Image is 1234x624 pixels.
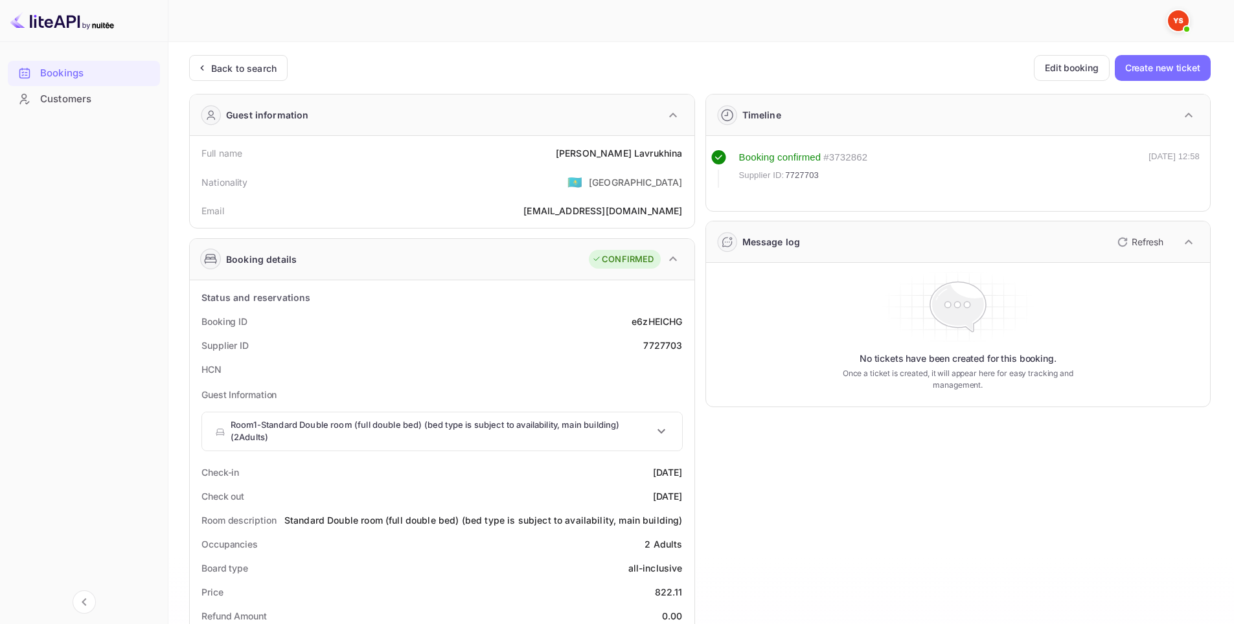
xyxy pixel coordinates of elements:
div: 0.00 [662,609,683,623]
div: 7727703 [643,339,682,352]
p: Guest Information [201,388,683,401]
div: # 3732862 [823,150,867,165]
div: Price [201,585,223,599]
img: Yandex Support [1168,10,1189,31]
div: Room1-Standard Double room (full double bed) (bed type is subject to availability, main building)... [202,412,682,451]
div: [EMAIL_ADDRESS][DOMAIN_NAME] [523,204,682,217]
div: Back to search [211,61,277,75]
div: Supplier ID [201,339,249,352]
div: 2 Adults [645,537,682,551]
div: [PERSON_NAME] Lavrukhina [556,146,683,160]
div: Refund Amount [201,609,267,623]
div: 822.11 [655,585,683,599]
p: Once a ticket is created, it will appear here for easy tracking and management. [822,368,1093,391]
div: Booking details [226,252,297,266]
span: 7727703 [785,169,819,182]
div: Check out [201,489,244,503]
div: Customers [8,87,160,112]
div: Email [201,204,224,217]
div: Timeline [742,108,781,122]
div: Customers [40,92,154,107]
div: all-inclusive [628,561,683,575]
div: Message log [742,235,801,249]
div: e6zHEICHG [632,315,682,328]
button: Refresh [1110,232,1169,252]
div: Bookings [8,61,160,86]
span: United States [567,170,582,194]
div: Board type [201,561,248,575]
a: Bookings [8,61,160,85]
div: Guest information [226,108,309,122]
div: [GEOGRAPHIC_DATA] [589,175,683,189]
div: Status and reservations [201,291,310,304]
div: Bookings [40,66,154,81]
p: Refresh [1132,235,1163,249]
div: [DATE] 12:58 [1148,150,1200,188]
div: CONFIRMED [592,253,654,266]
button: Collapse navigation [73,590,96,614]
span: Supplier ID: [739,169,784,182]
div: [DATE] [653,465,683,479]
p: Room 1 - Standard Double room (full double bed) (bed type is subject to availability, main buildi... [231,419,654,444]
a: Customers [8,87,160,111]
div: Standard Double room (full double bed) (bed type is subject to availability, main building) [284,513,683,527]
button: Create new ticket [1115,55,1211,81]
div: [DATE] [653,489,683,503]
div: Room description [201,513,276,527]
div: Check-in [201,465,239,479]
button: Edit booking [1034,55,1110,81]
div: Occupancies [201,537,258,551]
div: Full name [201,146,242,160]
div: HCN [201,362,222,376]
div: Booking confirmed [739,150,821,165]
img: LiteAPI logo [10,10,114,31]
div: Nationality [201,175,248,189]
p: No tickets have been created for this booking. [860,352,1057,365]
div: Booking ID [201,315,247,328]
